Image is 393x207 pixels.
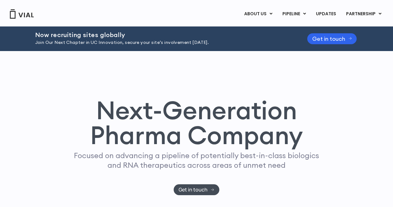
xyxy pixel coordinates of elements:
[35,39,292,46] p: Join Our Next Chapter in UC Innovation, secure your site’s involvement [DATE].
[311,9,341,19] a: UPDATES
[179,187,208,192] span: Get in touch
[307,33,357,44] a: Get in touch
[341,9,386,19] a: PARTNERSHIPMenu Toggle
[35,31,292,38] h2: Now recruiting sites globally
[62,98,331,148] h1: Next-Generation Pharma Company
[174,184,219,195] a: Get in touch
[239,9,277,19] a: ABOUT USMenu Toggle
[312,36,345,41] span: Get in touch
[9,9,34,19] img: Vial Logo
[71,151,322,170] p: Focused on advancing a pipeline of potentially best-in-class biologics and RNA therapeutics acros...
[277,9,311,19] a: PIPELINEMenu Toggle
